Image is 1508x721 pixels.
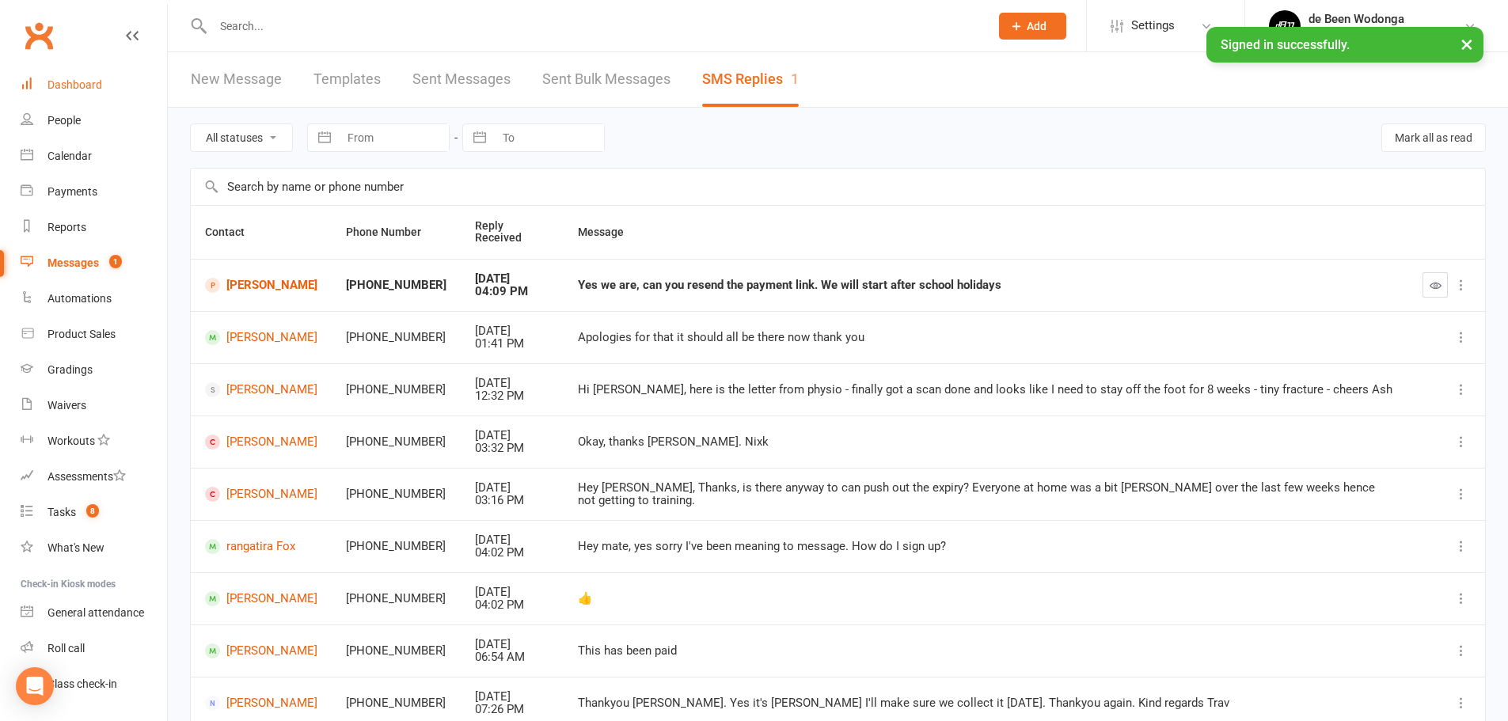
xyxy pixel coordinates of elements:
div: Tasks [47,506,76,518]
div: Apologies for that it should all be there now thank you [578,331,1394,344]
a: [PERSON_NAME] [205,434,317,450]
div: Calendar [47,150,92,162]
div: 01:41 PM [475,337,549,351]
span: Signed in successfully. [1221,37,1350,52]
a: What's New [21,530,167,566]
div: [DATE] [475,638,549,651]
div: Messages [47,256,99,269]
span: 1 [109,255,122,268]
a: Reports [21,210,167,245]
button: Mark all as read [1381,123,1486,152]
img: thumb_image1710905826.png [1269,10,1301,42]
div: 04:02 PM [475,546,549,560]
a: Class kiosk mode [21,666,167,702]
a: New Message [191,52,282,107]
div: [PHONE_NUMBER] [346,540,446,553]
div: Waivers [47,399,86,412]
a: Tasks 8 [21,495,167,530]
div: Automations [47,292,112,305]
div: Hey [PERSON_NAME], Thanks, is there anyway to can push out the expiry? Everyone at home was a bit... [578,481,1394,507]
a: [PERSON_NAME] [205,591,317,606]
a: Clubworx [19,16,59,55]
div: Reports [47,221,86,233]
button: Add [999,13,1066,40]
span: Settings [1131,8,1175,44]
div: Product Sales [47,328,116,340]
div: [DATE] [475,272,549,286]
div: Roll call [47,642,85,655]
div: 04:09 PM [475,285,549,298]
a: [PERSON_NAME] [205,382,317,397]
div: 12:32 PM [475,389,549,403]
div: [PHONE_NUMBER] [346,279,446,292]
div: [DATE] [475,533,549,547]
div: [DATE] [475,481,549,495]
div: 04:02 PM [475,598,549,612]
div: [PHONE_NUMBER] [346,644,446,658]
div: 06:54 AM [475,651,549,664]
a: Automations [21,281,167,317]
span: 8 [86,504,99,518]
a: Assessments [21,459,167,495]
div: This has been paid [578,644,1394,658]
div: [DATE] [475,690,549,704]
div: de Been 100% [PERSON_NAME] [1309,26,1464,40]
th: Reply Received [461,206,564,259]
button: × [1453,27,1481,61]
a: Payments [21,174,167,210]
div: [PHONE_NUMBER] [346,696,446,710]
input: Search by name or phone number [191,169,1485,205]
input: To [494,124,604,151]
div: Workouts [47,434,95,447]
div: 👍 [578,592,1394,605]
div: [DATE] [475,377,549,390]
div: [PHONE_NUMBER] [346,435,446,449]
div: 03:32 PM [475,442,549,455]
div: Gradings [47,363,93,376]
span: Add [1027,20,1046,32]
a: [PERSON_NAME] [205,696,317,711]
div: People [47,114,81,127]
a: Product Sales [21,317,167,352]
div: Class check-in [47,677,117,690]
div: de Been Wodonga [1309,12,1464,26]
a: Sent Messages [412,52,511,107]
div: Open Intercom Messenger [16,667,54,705]
a: Roll call [21,631,167,666]
div: [PHONE_NUMBER] [346,383,446,397]
a: rangatira Fox [205,539,317,554]
div: 1 [791,70,799,87]
a: Dashboard [21,67,167,103]
a: [PERSON_NAME] [205,643,317,658]
a: Calendar [21,139,167,174]
div: [PHONE_NUMBER] [346,488,446,501]
input: Search... [208,15,978,37]
div: Payments [47,185,97,198]
div: 03:16 PM [475,494,549,507]
div: Yes we are, can you resend the payment link. We will start after school holidays [578,279,1394,292]
a: Messages 1 [21,245,167,281]
a: General attendance kiosk mode [21,595,167,631]
div: Okay, thanks [PERSON_NAME]. Nixk [578,435,1394,449]
a: Gradings [21,352,167,388]
div: Hey mate, yes sorry I've been meaning to message. How do I sign up? [578,540,1394,553]
th: Contact [191,206,332,259]
a: [PERSON_NAME] [205,278,317,293]
a: Sent Bulk Messages [542,52,670,107]
input: From [339,124,449,151]
a: SMS Replies1 [702,52,799,107]
div: [DATE] [475,324,549,338]
div: [DATE] [475,586,549,599]
a: People [21,103,167,139]
div: [PHONE_NUMBER] [346,331,446,344]
div: Hi [PERSON_NAME], here is the letter from physio - finally got a scan done and looks like I need ... [578,383,1394,397]
div: General attendance [47,606,144,619]
div: 07:26 PM [475,703,549,716]
a: Templates [313,52,381,107]
a: [PERSON_NAME] [205,330,317,345]
th: Phone Number [332,206,461,259]
a: [PERSON_NAME] [205,487,317,502]
div: Assessments [47,470,126,483]
a: Waivers [21,388,167,423]
div: [PHONE_NUMBER] [346,592,446,605]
